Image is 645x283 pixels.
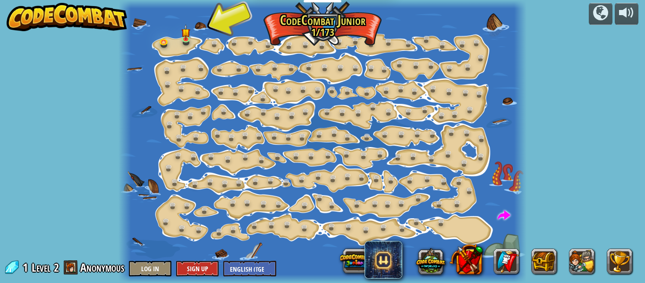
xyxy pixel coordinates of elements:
span: Level [32,260,51,275]
span: 2 [54,260,59,275]
button: Sign Up [176,261,219,276]
img: level-banner-started.png [181,24,190,40]
button: Log In [129,261,171,276]
span: Anonymous [80,260,124,275]
button: Campaigns [589,3,612,25]
button: Adjust volume [615,3,638,25]
span: 1 [23,260,31,275]
img: CodeCombat - Learn how to code by playing a game [7,3,127,31]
